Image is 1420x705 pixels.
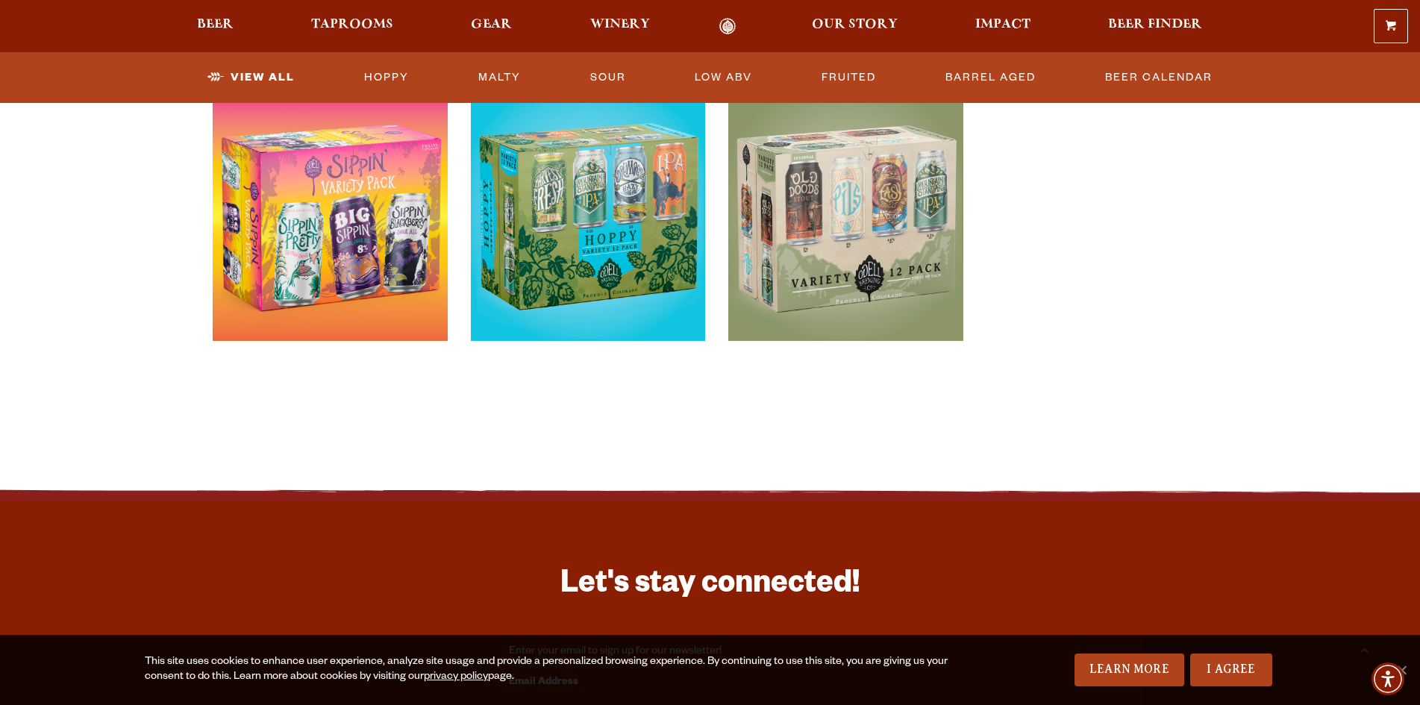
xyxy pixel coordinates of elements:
a: Hoppy [358,60,415,95]
a: Scroll to top [1345,630,1383,668]
a: Learn More [1075,654,1184,686]
img: Hoppy Variety Pack [471,84,705,457]
div: This site uses cookies to enhance user experience, analyze site usage and provide a personalized ... [145,655,952,685]
a: Malty [472,60,527,95]
a: Odell Home [700,18,756,35]
a: Gear [461,18,522,35]
img: Sippin’ Variety Pack [213,84,447,457]
a: Fruited [816,60,882,95]
a: Hoppy Variety Pack Variety 12 Pack Cans ABV Hoppy Variety Pack Hoppy Variety Pack [468,34,708,457]
span: Impact [975,19,1030,31]
span: Taprooms [311,19,393,31]
a: Beer Calendar [1099,60,1219,95]
a: Sour [584,60,632,95]
a: Barrel Aged [939,60,1042,95]
span: Gear [471,19,512,31]
a: privacy policy [424,671,488,683]
span: Winery [590,19,650,31]
h3: Let's stay connected! [509,565,912,609]
a: Our Story [802,18,907,35]
span: Beer [197,19,234,31]
a: I Agree [1190,654,1272,686]
img: Montage Variety 12 Pack [728,84,963,457]
a: [PERSON_NAME]’ Variety Pack Variety 12 Pack Cans ABV Sippin’ Variety Pack Sippin’ Variety Pack [210,34,451,457]
a: Impact [966,18,1040,35]
span: Our Story [812,19,898,31]
a: Beer Finder [1098,18,1212,35]
a: Taprooms [301,18,403,35]
a: Low ABV [689,60,758,95]
a: View All [201,60,301,95]
a: Montage Variety 12 Pack Variety 12 Pack Cans ABV Montage Variety 12 Pack Montage Variety 12 Pack [726,34,966,457]
a: Winery [581,18,660,35]
a: Beer [187,18,243,35]
div: Accessibility Menu [1371,662,1404,695]
span: Beer Finder [1108,19,1202,31]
